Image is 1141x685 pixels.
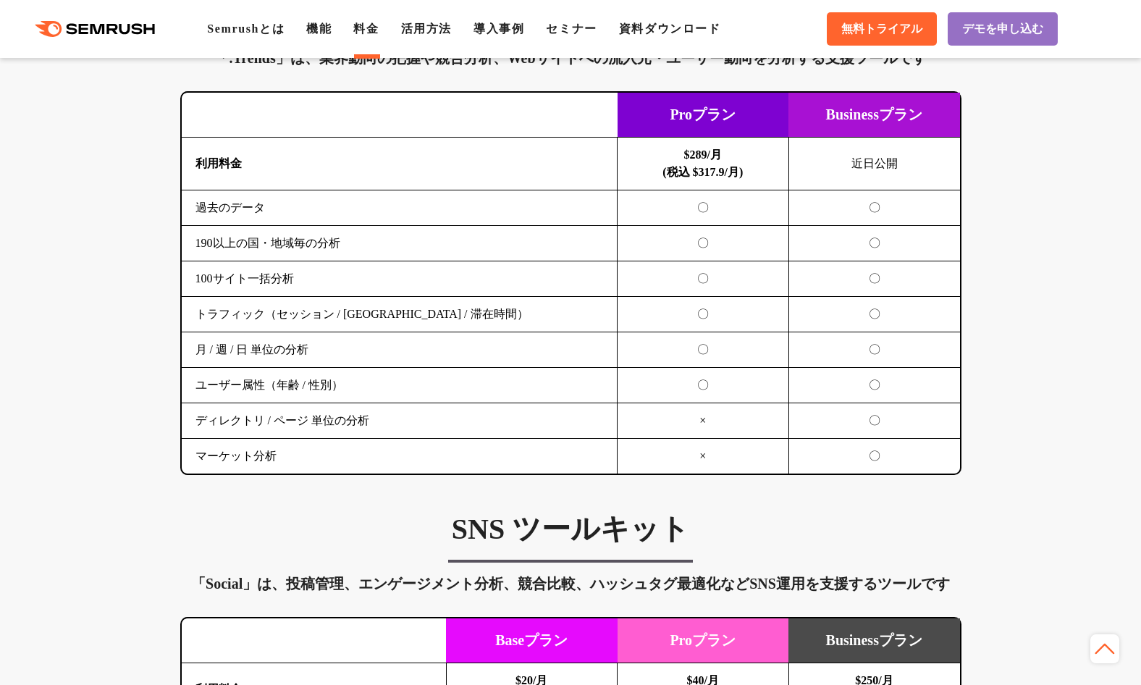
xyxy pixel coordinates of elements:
[618,261,789,297] td: 〇
[788,403,960,439] td: 〇
[788,261,960,297] td: 〇
[182,368,618,403] td: ユーザー属性（年齢 / 性別）
[618,226,789,261] td: 〇
[182,332,618,368] td: 月 / 週 / 日 単位の分析
[180,46,961,70] div: 「.Trends」は、業界動向の把握や競合分析、Webサイトへの流入元・ユーザー動向を分析する支援ツールです
[788,368,960,403] td: 〇
[618,439,789,474] td: ×
[618,618,789,663] td: Proプラン
[788,297,960,332] td: 〇
[618,190,789,226] td: 〇
[788,618,960,663] td: Businessプラン
[207,22,285,35] a: Semrushとは
[546,22,597,35] a: セミナー
[662,148,743,178] b: $289/月 (税込 $317.9/月)
[962,22,1043,37] span: デモを申し込む
[618,93,789,138] td: Proプラン
[948,12,1058,46] a: デモを申し込む
[182,403,618,439] td: ディレクトリ / ページ 単位の分析
[401,22,452,35] a: 活用方法
[180,572,961,595] div: 「Social」は、投稿管理、エンゲージメント分析、競合比較、ハッシュタグ最適化などSNS運用を支援するツールです
[788,439,960,474] td: 〇
[788,226,960,261] td: 〇
[619,22,721,35] a: 資料ダウンロード
[446,618,618,663] td: Baseプラン
[182,226,618,261] td: 190以上の国・地域毎の分析
[788,138,960,190] td: 近日公開
[182,190,618,226] td: 過去のデータ
[827,12,937,46] a: 無料トライアル
[182,297,618,332] td: トラフィック（セッション / [GEOGRAPHIC_DATA] / 滞在時間）
[841,22,922,37] span: 無料トライアル
[182,261,618,297] td: 100サイト一括分析
[618,332,789,368] td: 〇
[788,93,960,138] td: Businessプラン
[618,297,789,332] td: 〇
[788,332,960,368] td: 〇
[618,403,789,439] td: ×
[180,511,961,547] h3: SNS ツールキット
[195,157,242,169] b: 利用料金
[182,439,618,474] td: マーケット分析
[306,22,332,35] a: 機能
[473,22,524,35] a: 導入事例
[353,22,379,35] a: 料金
[618,368,789,403] td: 〇
[788,190,960,226] td: 〇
